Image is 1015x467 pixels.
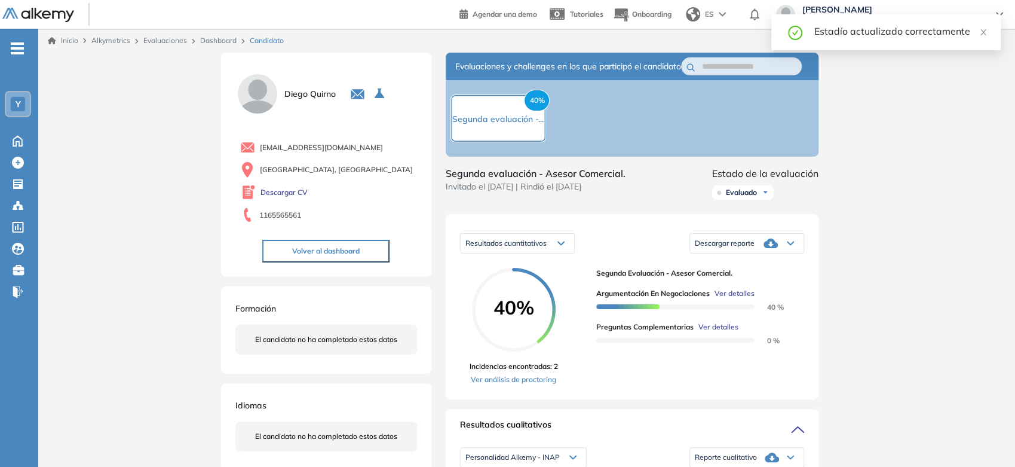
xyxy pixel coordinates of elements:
span: Evaluaciones y challenges en los que participó el candidato [455,60,681,73]
span: Ver detalles [715,288,755,299]
span: El candidato no ha completado estos datos [255,334,397,345]
span: Evaluado [726,188,757,197]
img: arrow [719,12,726,17]
span: Agendar una demo [473,10,537,19]
span: Y [16,99,21,109]
span: Onboarding [632,10,671,19]
i: - [11,47,24,50]
span: [EMAIL_ADDRESS][DOMAIN_NAME] [260,142,383,153]
span: Candidato [250,35,284,46]
span: Resultados cualitativos [460,419,551,438]
span: Reporte cualitativo [695,453,757,462]
button: Volver al dashboard [262,240,390,263]
div: Estadío actualizado correctamente [814,24,986,38]
a: Agendar una demo [459,6,537,20]
span: 0 % [753,336,780,345]
a: Descargar CV [260,187,308,198]
span: Segunda evaluación - Asesor Comercial. [446,166,625,181]
span: Diego Quirno [284,88,336,100]
span: Argumentación en negociaciones [596,288,710,299]
img: Ícono de flecha [762,189,769,196]
img: Logo [2,8,74,23]
span: Incidencias encontradas: 2 [470,361,558,372]
span: ES [705,9,714,20]
span: Idiomas [235,400,266,411]
span: Segunda evaluación -... [452,114,544,124]
span: 40% [524,90,550,111]
button: Onboarding [613,2,671,28]
span: close [979,28,988,36]
span: [GEOGRAPHIC_DATA], [GEOGRAPHIC_DATA] [260,164,413,175]
span: 40 % [753,303,784,312]
span: Invitado el [DATE] | Rindió el [DATE] [446,181,625,193]
span: Personalidad Alkemy - INAP [465,453,560,462]
a: Evaluaciones [143,36,187,45]
a: Inicio [48,35,78,46]
span: 40% [472,298,556,317]
span: 1165565561 [259,210,301,221]
span: Descargar reporte [695,239,755,248]
img: world [686,7,700,22]
span: Tutoriales [570,10,603,19]
a: Ver análisis de proctoring [470,374,558,385]
img: PROFILE_MENU_LOGO_USER [235,72,280,116]
button: Ver detalles [694,322,738,332]
span: El candidato no ha completado estos datos [255,431,397,442]
span: Resultados cuantitativos [465,239,547,248]
span: Alkymetrics [91,36,130,45]
span: check-circle [788,24,802,40]
button: Seleccione la evaluación activa [370,83,391,105]
span: Formación [235,303,276,314]
span: [PERSON_NAME] [802,5,984,14]
a: Dashboard [200,36,237,45]
span: Estado de la evaluación [712,166,818,181]
button: Ver detalles [710,288,755,299]
span: Ver detalles [698,322,738,332]
span: Preguntas complementarias [596,322,694,332]
span: Segunda evaluación - Asesor Comercial. [596,268,795,279]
